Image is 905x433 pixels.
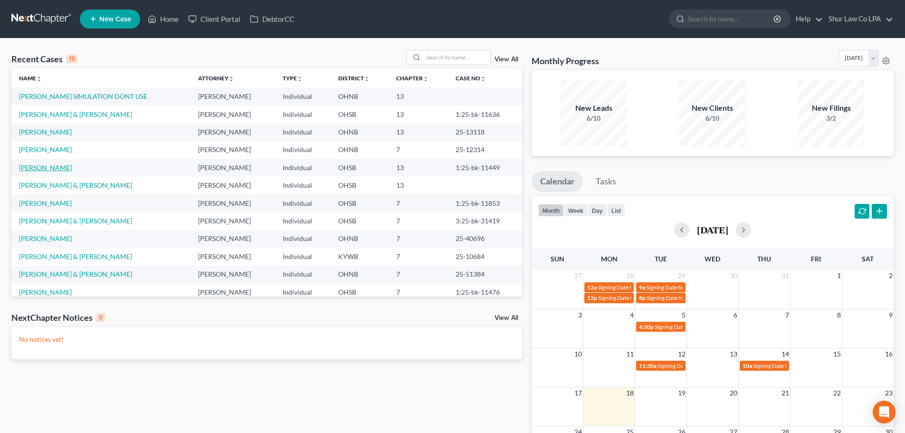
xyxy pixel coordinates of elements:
i: unfold_more [480,76,486,82]
a: [PERSON_NAME] & [PERSON_NAME] [19,217,132,225]
div: 3/2 [798,114,865,123]
span: 31 [781,270,790,281]
td: OHSB [331,212,389,230]
span: 29 [677,270,686,281]
td: 13 [389,87,448,105]
div: 6/10 [561,114,627,123]
span: 17 [573,387,583,399]
span: Signing Date for [PERSON_NAME][DEMOGRAPHIC_DATA] [598,284,745,291]
span: Tue [655,255,667,263]
span: 4 [629,309,635,321]
span: 30 [729,270,738,281]
td: 7 [389,141,448,159]
a: Typeunfold_more [283,75,303,82]
div: 6/10 [679,114,746,123]
td: Individual [275,87,331,105]
td: OHSB [331,283,389,301]
span: 18 [625,387,635,399]
i: unfold_more [36,76,42,82]
span: Signing Date for [PERSON_NAME] [647,294,732,301]
td: 1:25-bk-11853 [448,194,522,212]
input: Search by name... [688,10,775,28]
td: 13 [389,123,448,141]
a: Districtunfold_more [338,75,370,82]
button: week [564,204,588,217]
td: 7 [389,266,448,283]
span: 8 [836,309,842,321]
i: unfold_more [297,76,303,82]
td: 1:25-bk-11476 [448,283,522,301]
td: Individual [275,176,331,194]
td: Individual [275,266,331,283]
button: list [607,204,625,217]
td: [PERSON_NAME] [191,266,275,283]
div: 15 [67,55,77,63]
span: 10 [573,348,583,360]
td: 25-12314 [448,141,522,159]
span: 23 [884,387,894,399]
span: 13 [729,348,738,360]
div: New Clients [679,103,746,114]
a: View All [495,315,518,321]
span: Wed [705,255,720,263]
span: 19 [677,387,686,399]
td: [PERSON_NAME] [191,230,275,248]
i: unfold_more [229,76,234,82]
td: 25-10684 [448,248,522,265]
a: [PERSON_NAME] & [PERSON_NAME] [19,252,132,260]
span: 4:30p [639,323,654,330]
span: Signing Date for [PERSON_NAME] [646,284,731,291]
span: 14 [781,348,790,360]
a: [PERSON_NAME] [19,288,72,296]
span: 15 [832,348,842,360]
span: 1 [836,270,842,281]
a: Nameunfold_more [19,75,42,82]
td: 25-13118 [448,123,522,141]
td: 13 [389,176,448,194]
a: Calendar [532,171,583,192]
td: 13 [389,106,448,123]
td: [PERSON_NAME] [191,194,275,212]
td: [PERSON_NAME] [191,123,275,141]
a: View All [495,56,518,63]
span: 9 [888,309,894,321]
a: [PERSON_NAME] [19,128,72,136]
a: DebtorCC [245,10,299,28]
td: Individual [275,248,331,265]
a: [PERSON_NAME] [19,199,72,207]
span: 11:30a [639,362,657,369]
td: [PERSON_NAME] [191,87,275,105]
td: 7 [389,194,448,212]
span: Sat [862,255,874,263]
span: Thu [757,255,771,263]
span: 9a [639,284,645,291]
span: 16 [884,348,894,360]
td: 13 [389,159,448,176]
a: Attorneyunfold_more [198,75,234,82]
span: 21 [781,387,790,399]
span: 12 [677,348,686,360]
td: 1:25-bk-11449 [448,159,522,176]
span: 11 [625,348,635,360]
span: 28 [625,270,635,281]
span: 5 [681,309,686,321]
a: [PERSON_NAME] SIMULATION DONT USE [19,92,147,100]
td: 3:25-bk-31419 [448,212,522,230]
td: [PERSON_NAME] [191,283,275,301]
span: 20 [729,387,738,399]
td: Individual [275,283,331,301]
div: Recent Cases [11,53,77,65]
h2: [DATE] [697,225,728,235]
span: Signing Date for [PERSON_NAME] & [PERSON_NAME] [753,362,888,369]
td: [PERSON_NAME] [191,176,275,194]
td: 25-51384 [448,266,522,283]
td: 7 [389,283,448,301]
td: 25-40696 [448,230,522,248]
div: NextChapter Notices [11,312,105,323]
td: [PERSON_NAME] [191,141,275,159]
td: Individual [275,123,331,141]
a: [PERSON_NAME] & [PERSON_NAME] [19,270,132,278]
i: unfold_more [423,76,429,82]
a: Shur Law Co LPA [824,10,893,28]
span: 22 [832,387,842,399]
